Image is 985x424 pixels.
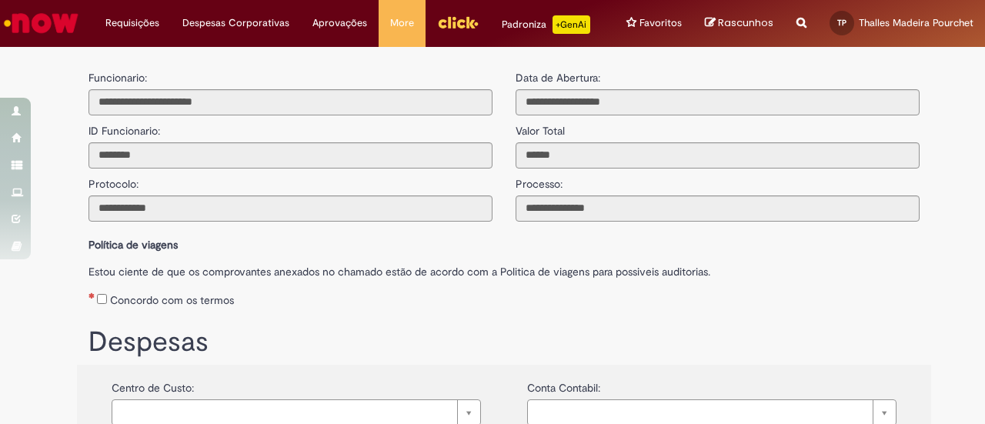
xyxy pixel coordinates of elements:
[718,15,773,30] span: Rascunhos
[516,70,600,85] label: Data de Abertura:
[837,18,846,28] span: TP
[2,8,81,38] img: ServiceNow
[502,15,590,34] div: Padroniza
[516,115,565,139] label: Valor Total
[859,16,973,29] span: Thalles Madeira Pourchet
[112,372,194,396] label: Centro de Custo:
[182,15,289,31] span: Despesas Corporativas
[105,15,159,31] span: Requisições
[88,70,147,85] label: Funcionario:
[88,238,178,252] b: Política de viagens
[88,327,920,358] h1: Despesas
[312,15,367,31] span: Aprovações
[390,15,414,31] span: More
[705,16,773,31] a: Rascunhos
[527,372,600,396] label: Conta Contabil:
[88,115,160,139] label: ID Funcionario:
[437,11,479,34] img: click_logo_yellow_360x200.png
[639,15,682,31] span: Favoritos
[88,256,920,279] label: Estou ciente de que os comprovantes anexados no chamado estão de acordo com a Politica de viagens...
[110,292,234,308] label: Concordo com os termos
[553,15,590,34] p: +GenAi
[516,169,563,192] label: Processo:
[88,169,139,192] label: Protocolo:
